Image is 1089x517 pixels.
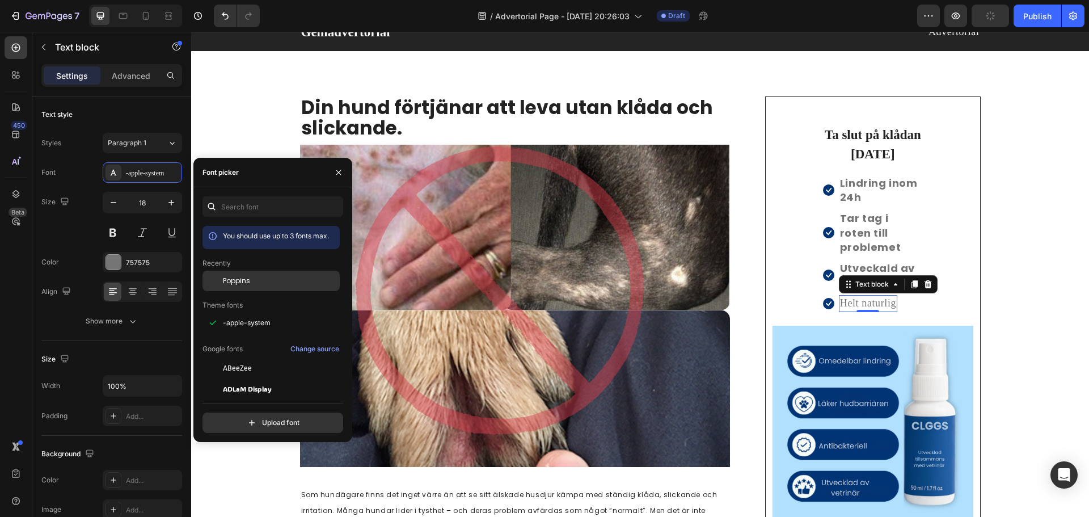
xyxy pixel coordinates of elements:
[202,344,243,354] p: Google fonts
[41,195,71,210] div: Size
[126,505,179,515] div: Add...
[223,363,252,373] span: ABeeZee
[246,417,299,428] div: Upload font
[112,70,150,82] p: Advanced
[109,113,539,436] img: Alt Image
[41,257,59,267] div: Color
[41,352,71,367] div: Size
[191,32,1089,517] iframe: Design area
[202,167,239,178] div: Font picker
[126,258,179,268] div: 757575
[632,93,732,134] h2: Ta slut på klådan [DATE]
[223,384,272,394] span: ADLaM Display
[108,138,146,148] span: Paragraph 1
[9,208,27,217] div: Beta
[1050,461,1078,489] div: Open Intercom Messenger
[202,300,243,310] p: Theme fonts
[649,144,731,173] p: Lindring inom 24h
[103,133,182,153] button: Paragraph 1
[223,318,271,328] span: -apple-system
[668,11,685,21] span: Draft
[649,264,705,279] p: Helt naturlig
[1023,10,1052,22] div: Publish
[41,505,61,515] div: Image
[223,232,329,240] span: You should use up to 3 fonts max.
[5,5,85,27] button: 7
[1014,5,1061,27] button: Publish
[649,179,731,222] p: Tar tag i roten till problemet
[41,381,60,391] div: Width
[110,458,526,498] span: Som hundägare finns det inget värre än att se sitt älskade husdjur kämpa med ständig klåda, slick...
[41,447,96,462] div: Background
[41,475,59,485] div: Color
[86,316,138,327] div: Show more
[202,413,343,433] button: Upload font
[495,10,630,22] span: Advertorial Page - [DATE] 20:26:03
[41,110,73,120] div: Text style
[290,344,339,354] div: Change source
[56,70,88,82] p: Settings
[103,376,181,396] input: Auto
[202,258,231,268] p: Recently
[126,476,179,486] div: Add...
[41,411,67,421] div: Padding
[290,342,340,356] button: Change source
[202,196,343,217] input: Search font
[41,311,182,331] button: Show more
[55,40,151,54] p: Text block
[41,167,56,178] div: Font
[662,247,700,258] div: Text block
[214,5,260,27] div: Undo/Redo
[649,229,731,258] p: Utveckald av vetrinär
[581,294,782,494] img: Alt Image
[74,9,79,23] p: 7
[41,138,61,148] div: Styles
[110,62,522,110] span: Din hund förtjänar att leva utan klåda och slickande
[11,121,27,130] div: 450
[41,284,73,300] div: Align
[490,10,493,22] span: /
[126,168,179,178] div: -apple-system
[223,276,250,286] span: Poppins
[206,83,211,110] span: .
[126,411,179,422] div: Add...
